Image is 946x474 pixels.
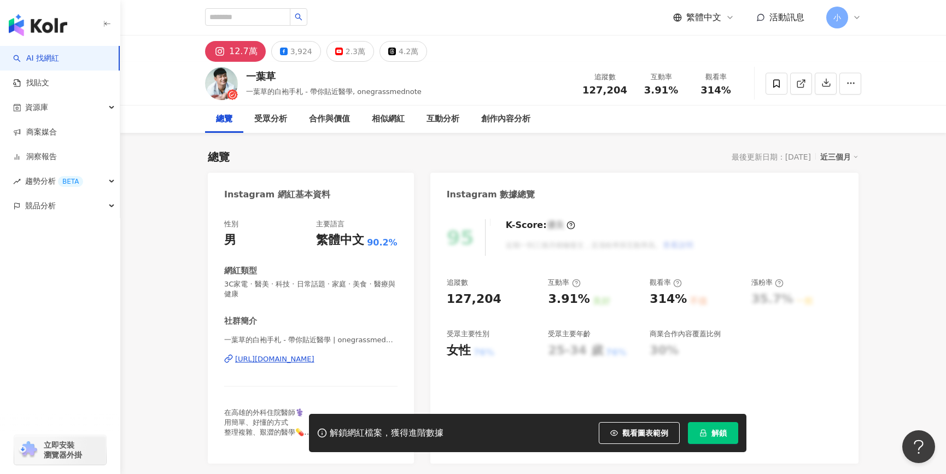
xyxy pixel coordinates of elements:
span: 觀看圖表範例 [622,429,668,437]
div: [URL][DOMAIN_NAME] [235,354,314,364]
button: 觀看圖表範例 [599,422,680,444]
div: 追蹤數 [447,278,468,288]
a: 找貼文 [13,78,49,89]
span: 活動訊息 [769,12,804,22]
div: 主要語言 [316,219,344,229]
span: 一葉草的白袍手札 - 帶你貼近醫學 | onegrassmednote [224,335,398,345]
div: 觀看率 [695,72,737,83]
div: 性別 [224,219,238,229]
button: 4.2萬 [379,41,427,62]
div: 總覽 [216,113,232,126]
div: 互動率 [548,278,580,288]
div: 繁體中文 [316,232,364,249]
div: 漲粉率 [751,278,784,288]
button: 3,924 [271,41,321,62]
span: 解鎖 [711,429,727,437]
span: 一葉草的白袍手札 - 帶你貼近醫學, onegrassmednote [246,87,422,96]
span: rise [13,178,21,185]
div: K-Score : [506,219,575,231]
span: 314% [700,85,731,96]
button: 2.3萬 [326,41,374,62]
span: 趨勢分析 [25,169,83,194]
a: [URL][DOMAIN_NAME] [224,354,398,364]
div: 12.7萬 [229,44,258,59]
div: 最後更新日期：[DATE] [732,153,811,161]
div: 合作與價值 [309,113,350,126]
div: 總覽 [208,149,230,165]
div: 2.3萬 [346,44,365,59]
a: chrome extension立即安裝 瀏覽器外掛 [14,435,106,465]
span: 資源庫 [25,95,48,120]
div: 男 [224,232,236,249]
div: 社群簡介 [224,315,257,327]
div: 解鎖網紅檔案，獲得進階數據 [330,428,443,439]
span: 繁體中文 [686,11,721,24]
div: 受眾主要年齡 [548,329,591,339]
div: 互動率 [640,72,682,83]
button: 解鎖 [688,422,738,444]
img: logo [9,14,67,36]
div: 314% [650,291,687,308]
a: searchAI 找網紅 [13,53,59,64]
div: 近三個月 [820,150,859,164]
div: 受眾分析 [254,113,287,126]
div: 受眾主要性別 [447,329,489,339]
span: 競品分析 [25,194,56,218]
span: 3.91% [644,85,678,96]
div: 相似網紅 [372,113,405,126]
div: Instagram 數據總覽 [447,189,535,201]
div: 追蹤數 [582,72,627,83]
span: 127,204 [582,84,627,96]
span: lock [699,429,707,437]
div: 3.91% [548,291,589,308]
img: chrome extension [17,441,39,459]
div: 創作內容分析 [481,113,530,126]
div: 3,924 [290,44,312,59]
div: 商業合作內容覆蓋比例 [650,329,721,339]
button: 12.7萬 [205,41,266,62]
div: 4.2萬 [399,44,418,59]
div: 互動分析 [427,113,459,126]
a: 商案媒合 [13,127,57,138]
span: 3C家電 · 醫美 · 科技 · 日常話題 · 家庭 · 美食 · 醫療與健康 [224,279,398,299]
div: 觀看率 [650,278,682,288]
span: 小 [833,11,841,24]
div: 網紅類型 [224,265,257,277]
div: 一葉草 [246,69,422,83]
span: 90.2% [367,237,398,249]
div: 女性 [447,342,471,359]
span: search [295,13,302,21]
a: 洞察報告 [13,151,57,162]
span: 立即安裝 瀏覽器外掛 [44,440,82,460]
div: BETA [58,176,83,187]
img: KOL Avatar [205,67,238,100]
div: Instagram 網紅基本資料 [224,189,330,201]
div: 127,204 [447,291,501,308]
